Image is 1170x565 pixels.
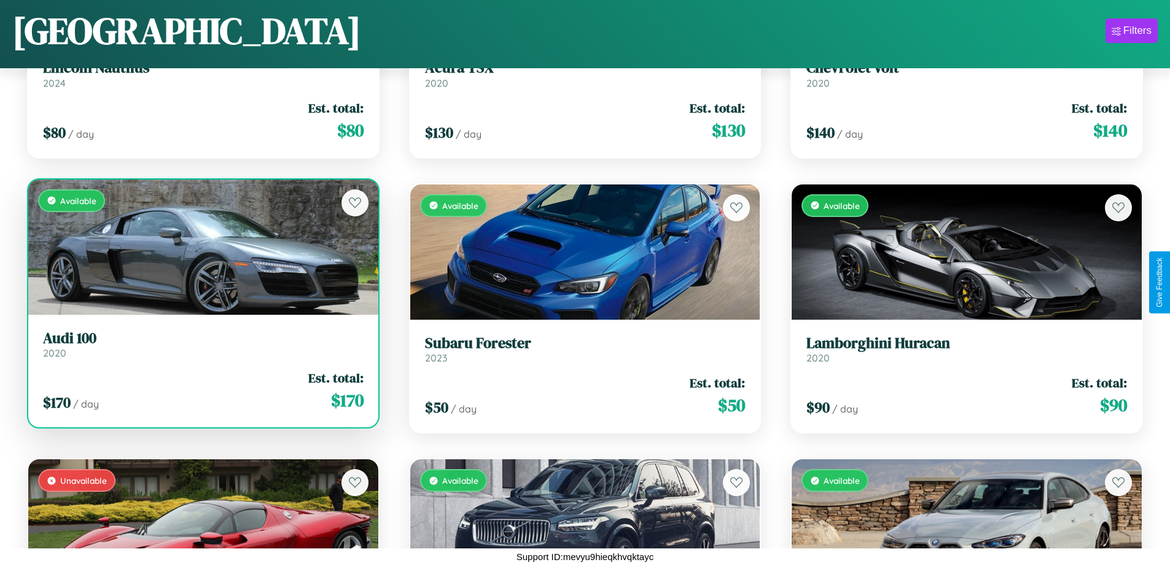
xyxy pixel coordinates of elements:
[425,122,453,143] span: $ 130
[331,388,364,413] span: $ 170
[1072,99,1127,117] span: Est. total:
[712,118,745,143] span: $ 130
[832,403,858,415] span: / day
[806,334,1127,365] a: Lamborghini Huracan2020
[806,397,830,417] span: $ 90
[718,393,745,417] span: $ 50
[517,548,653,565] p: Support ID: mevyu9hieqkhvqktayc
[442,475,478,486] span: Available
[442,200,478,211] span: Available
[43,59,364,89] a: Lincoln Nautilus2024
[806,334,1127,352] h3: Lamborghini Huracan
[451,403,477,415] span: / day
[1100,393,1127,417] span: $ 90
[43,59,364,77] h3: Lincoln Nautilus
[456,128,482,140] span: / day
[43,77,66,89] span: 2024
[425,334,746,352] h3: Subaru Forester
[690,99,745,117] span: Est. total:
[824,200,860,211] span: Available
[1106,18,1158,43] button: Filters
[308,369,364,387] span: Est. total:
[837,128,863,140] span: / day
[1093,118,1127,143] span: $ 140
[425,397,448,417] span: $ 50
[425,77,448,89] span: 2020
[425,59,746,77] h3: Acura TSX
[425,59,746,89] a: Acura TSX2020
[806,59,1127,89] a: Chevrolet Volt2020
[425,352,447,364] span: 2023
[806,77,830,89] span: 2020
[690,374,745,392] span: Est. total:
[308,99,364,117] span: Est. total:
[60,196,96,206] span: Available
[43,347,66,359] span: 2020
[337,118,364,143] span: $ 80
[43,392,71,413] span: $ 170
[73,398,99,410] span: / day
[1072,374,1127,392] span: Est. total:
[43,330,364,360] a: Audi 1002020
[60,475,107,486] span: Unavailable
[806,352,830,364] span: 2020
[1155,258,1164,307] div: Give Feedback
[68,128,94,140] span: / day
[824,475,860,486] span: Available
[425,334,746,365] a: Subaru Forester2023
[43,330,364,347] h3: Audi 100
[12,6,361,56] h1: [GEOGRAPHIC_DATA]
[1123,25,1152,37] div: Filters
[806,59,1127,77] h3: Chevrolet Volt
[806,122,835,143] span: $ 140
[43,122,66,143] span: $ 80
